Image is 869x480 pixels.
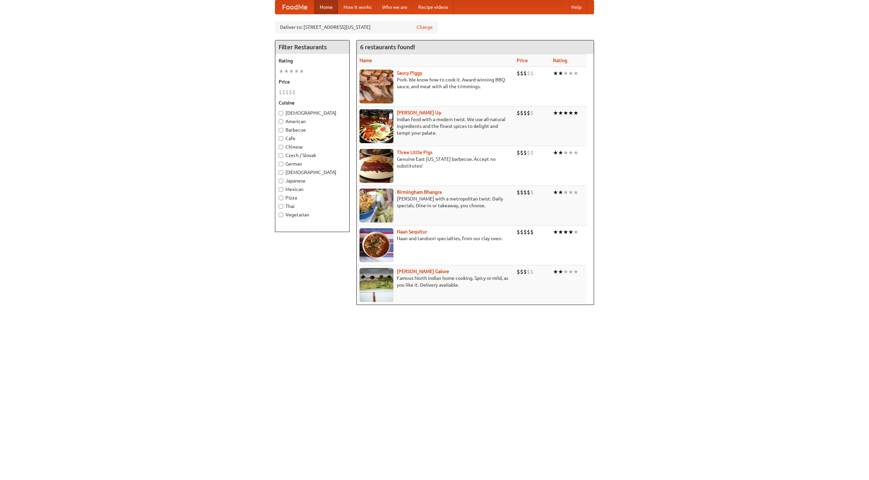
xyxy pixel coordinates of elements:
[573,189,578,196] li: ★
[566,0,587,14] a: Help
[294,68,299,75] li: ★
[279,111,283,115] input: [DEMOGRAPHIC_DATA]
[279,179,283,183] input: Japanese
[279,153,283,158] input: Czech / Slovak
[279,162,283,166] input: German
[413,0,454,14] a: Recipe videos
[279,177,346,184] label: Japanese
[553,228,558,236] li: ★
[553,268,558,275] li: ★
[279,68,284,75] li: ★
[553,70,558,77] li: ★
[279,143,346,150] label: Chinese
[397,229,427,234] a: Naan Sequitur
[558,228,563,236] li: ★
[279,211,346,218] label: Vegetarian
[279,186,346,193] label: Mexican
[279,196,283,200] input: Pizza
[275,0,314,14] a: FoodMe
[523,149,527,156] li: $
[523,228,527,236] li: $
[279,136,283,141] input: Cafe
[527,189,530,196] li: $
[523,109,527,117] li: $
[568,70,573,77] li: ★
[279,169,346,176] label: [DEMOGRAPHIC_DATA]
[558,70,563,77] li: ★
[517,70,520,77] li: $
[282,89,285,96] li: $
[275,21,438,33] div: Deliver to: [STREET_ADDRESS][US_STATE]
[573,228,578,236] li: ★
[568,109,573,117] li: ★
[397,150,432,155] b: Three Little Pigs
[417,24,433,31] a: Change
[530,189,534,196] li: $
[530,149,534,156] li: $
[314,0,338,14] a: Home
[279,119,283,124] input: American
[279,152,346,159] label: Czech / Slovak
[279,57,346,64] h5: Rating
[397,189,442,195] a: Birmingham Bhangra
[359,116,511,136] p: Indian food with a modern twist. We use all-natural ingredients and the finest spices to delight ...
[360,44,415,50] ng-pluralize: 6 restaurants found!
[527,228,530,236] li: $
[359,70,393,103] img: saucy.jpg
[279,213,283,217] input: Vegetarian
[279,145,283,149] input: Chinese
[397,70,422,76] b: Saucy Piggy
[563,189,568,196] li: ★
[563,109,568,117] li: ★
[359,268,393,302] img: currygalore.jpg
[279,170,283,175] input: [DEMOGRAPHIC_DATA]
[517,149,520,156] li: $
[279,135,346,142] label: Cafe
[279,187,283,192] input: Mexican
[397,110,441,115] a: [PERSON_NAME] Up
[279,99,346,106] h5: Cuisine
[523,70,527,77] li: $
[553,109,558,117] li: ★
[279,110,346,116] label: [DEMOGRAPHIC_DATA]
[568,228,573,236] li: ★
[359,58,372,63] a: Name
[553,58,567,63] a: Rating
[397,269,449,274] a: [PERSON_NAME] Galore
[517,228,520,236] li: $
[558,109,563,117] li: ★
[520,149,523,156] li: $
[563,268,568,275] li: ★
[573,109,578,117] li: ★
[359,195,511,209] p: [PERSON_NAME] with a metropolitan twist. Daily specials. Dine-in or takeaway, you choose.
[359,156,511,169] p: Genuine East [US_STATE] barbecue. Accept no substitutes!
[530,268,534,275] li: $
[558,189,563,196] li: ★
[530,228,534,236] li: $
[275,40,349,54] h4: Filter Restaurants
[517,189,520,196] li: $
[359,235,511,242] p: Naan and tandoori specialties, from our clay oven.
[279,89,282,96] li: $
[285,89,289,96] li: $
[517,109,520,117] li: $
[573,149,578,156] li: ★
[279,127,346,133] label: Barbecue
[573,268,578,275] li: ★
[563,228,568,236] li: ★
[558,149,563,156] li: ★
[520,189,523,196] li: $
[568,149,573,156] li: ★
[284,68,289,75] li: ★
[527,109,530,117] li: $
[523,268,527,275] li: $
[517,58,528,63] a: Price
[527,149,530,156] li: $
[279,160,346,167] label: German
[279,203,346,210] label: Thai
[520,109,523,117] li: $
[359,275,511,288] p: Famous North Indian home cooking. Spicy or mild, as you like it. Delivery available.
